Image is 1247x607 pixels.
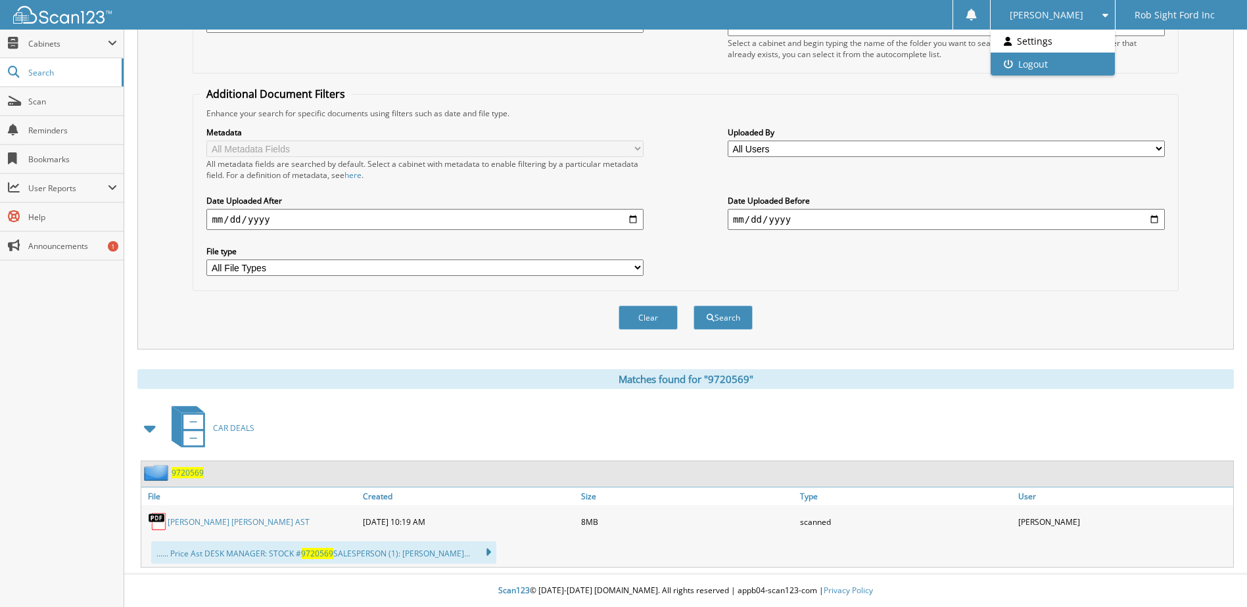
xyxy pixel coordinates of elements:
[141,487,360,505] a: File
[344,169,362,181] a: here
[28,38,108,49] span: Cabinets
[151,541,496,564] div: ...... Price Ast DESK MANAGER: STOCK # SALESPERSON (1): [PERSON_NAME]...
[301,548,333,559] span: 9720569
[619,305,678,330] button: Clear
[28,125,117,136] span: Reminders
[148,512,168,531] img: PDF.png
[991,53,1115,76] a: Logout
[206,127,644,138] label: Metadata
[206,195,644,206] label: Date Uploaded After
[28,154,117,165] span: Bookmarks
[694,305,753,330] button: Search
[28,96,117,107] span: Scan
[728,37,1165,60] div: Select a cabinet and begin typing the name of the folder you want to search in. If the name match...
[206,246,644,257] label: File type
[144,464,172,481] img: folder2.png
[797,508,1015,535] div: scanned
[28,183,108,194] span: User Reports
[1015,508,1233,535] div: [PERSON_NAME]
[991,30,1115,53] a: Settings
[360,487,578,505] a: Created
[728,209,1165,230] input: end
[728,195,1165,206] label: Date Uploaded Before
[200,108,1171,119] div: Enhance your search for specific documents using filters such as date and file type.
[824,585,873,596] a: Privacy Policy
[137,369,1234,389] div: Matches found for "9720569"
[206,158,644,181] div: All metadata fields are searched by default. Select a cabinet with metadata to enable filtering b...
[578,508,796,535] div: 8MB
[164,402,254,454] a: CAR DEALS
[172,467,204,478] a: 9720569
[1135,11,1215,19] span: Rob Sight Ford Inc
[213,422,254,434] span: CAR DEALS
[28,240,117,252] span: Announcements
[124,575,1247,607] div: © [DATE]-[DATE] [DOMAIN_NAME]. All rights reserved | appb04-scan123-com |
[1010,11,1083,19] span: [PERSON_NAME]
[28,67,115,78] span: Search
[28,212,117,223] span: Help
[168,516,310,528] a: [PERSON_NAME] [PERSON_NAME] AST
[13,6,112,24] img: scan123-logo-white.svg
[498,585,530,596] span: Scan123
[206,209,644,230] input: start
[728,127,1165,138] label: Uploaded By
[200,87,352,101] legend: Additional Document Filters
[797,487,1015,505] a: Type
[360,508,578,535] div: [DATE] 10:19 AM
[578,487,796,505] a: Size
[108,241,118,252] div: 1
[1015,487,1233,505] a: User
